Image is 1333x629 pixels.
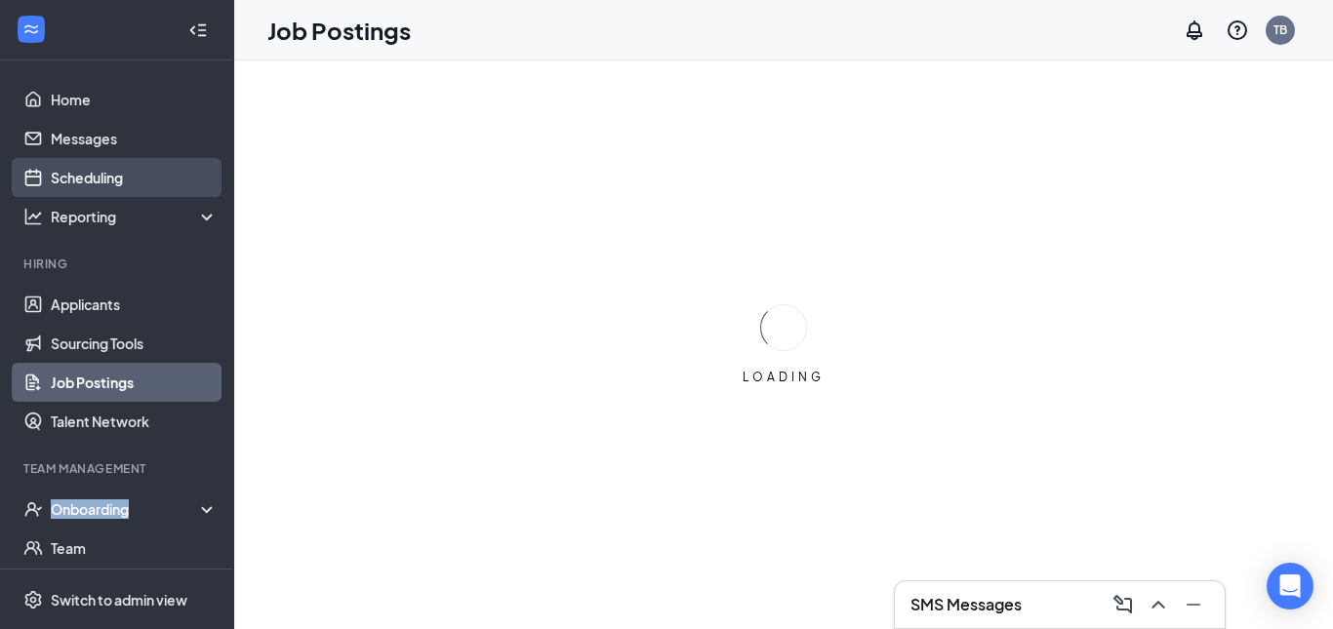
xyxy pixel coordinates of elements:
a: Sourcing Tools [51,324,218,363]
svg: Minimize [1182,593,1205,616]
div: Switch to admin view [51,590,187,609]
a: Team [51,529,218,568]
div: Team Management [23,460,214,477]
a: Job Postings [51,363,218,402]
div: Hiring [23,256,214,272]
a: Talent Network [51,402,218,441]
a: Applicants [51,285,218,324]
div: Open Intercom Messenger [1267,563,1313,609]
button: ComposeMessage [1108,589,1139,620]
svg: Notifications [1183,19,1206,42]
svg: Collapse [188,20,208,40]
a: Messages [51,119,218,158]
div: TB [1273,21,1287,38]
svg: ComposeMessage [1111,593,1135,616]
h1: Job Postings [267,14,411,47]
svg: UserCheck [23,499,43,519]
a: Home [51,80,218,119]
div: Onboarding [51,499,201,519]
button: ChevronUp [1143,589,1174,620]
svg: Analysis [23,207,43,226]
button: Minimize [1178,589,1209,620]
svg: ChevronUp [1147,593,1170,616]
svg: Settings [23,590,43,609]
svg: WorkstreamLogo [21,20,41,39]
svg: QuestionInfo [1226,19,1249,42]
div: Reporting [51,207,219,226]
div: LOADING [735,369,832,385]
a: Scheduling [51,158,218,197]
h3: SMS Messages [910,594,1022,615]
